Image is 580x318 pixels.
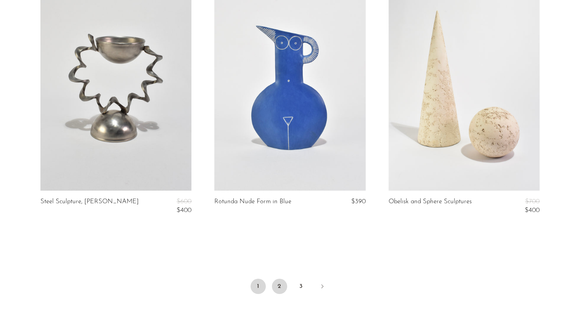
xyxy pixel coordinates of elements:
span: $400 [525,207,540,214]
span: $390 [351,198,366,205]
span: 1 [251,279,266,294]
a: 3 [293,279,308,294]
a: Next [315,279,330,296]
a: Rotunda Nude Form in Blue [214,198,291,205]
span: $400 [177,207,191,214]
a: Obelisk and Sphere Sculptures [389,198,472,214]
span: $700 [525,198,540,205]
span: $600 [177,198,191,205]
a: Steel Sculpture, [PERSON_NAME] [40,198,139,214]
a: 2 [272,279,287,294]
